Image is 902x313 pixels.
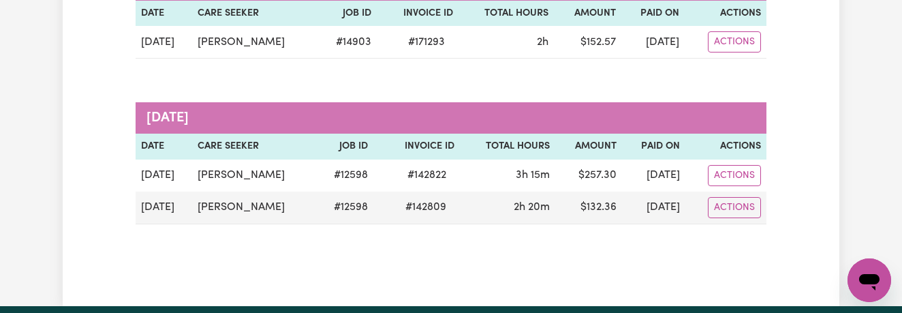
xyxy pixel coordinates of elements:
[708,165,761,186] button: Actions
[554,26,621,59] td: $ 152.57
[192,134,317,160] th: Care Seeker
[136,134,192,160] th: Date
[847,258,891,302] iframe: Button to launch messaging window
[317,1,377,27] th: Job ID
[136,26,192,59] td: [DATE]
[192,1,317,27] th: Care Seeker
[136,102,766,134] caption: [DATE]
[554,1,621,27] th: Amount
[516,170,550,181] span: 3 hours 15 minutes
[622,134,685,160] th: Paid On
[192,192,317,224] td: [PERSON_NAME]
[458,1,554,27] th: Total Hours
[399,167,454,183] span: # 142822
[316,134,373,160] th: Job ID
[621,26,685,59] td: [DATE]
[136,160,192,192] td: [DATE]
[192,160,317,192] td: [PERSON_NAME]
[685,1,766,27] th: Actions
[622,192,685,224] td: [DATE]
[555,160,622,192] td: $ 257.30
[316,160,373,192] td: # 12598
[373,134,460,160] th: Invoice ID
[317,26,377,59] td: # 14903
[708,31,761,53] button: Actions
[377,1,458,27] th: Invoice ID
[708,197,761,218] button: Actions
[514,202,550,213] span: 2 hours 20 minutes
[621,1,685,27] th: Paid On
[397,199,454,215] span: # 142809
[136,192,192,224] td: [DATE]
[136,1,192,27] th: Date
[555,134,622,160] th: Amount
[622,160,685,192] td: [DATE]
[192,26,317,59] td: [PERSON_NAME]
[400,34,453,50] span: # 171293
[537,37,548,48] span: 2 hours
[316,192,373,224] td: # 12598
[685,134,766,160] th: Actions
[460,134,555,160] th: Total Hours
[555,192,622,224] td: $ 132.36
